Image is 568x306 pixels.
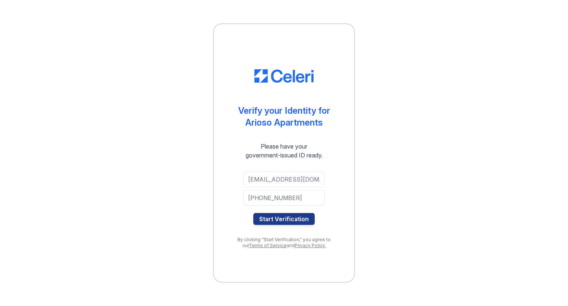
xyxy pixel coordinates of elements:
div: By clicking "Start Verification," you agree to our and [229,237,339,249]
input: Email [243,172,325,187]
button: Start Verification [253,213,315,225]
div: Verify your Identity for Arioso Apartments [238,105,330,129]
a: Terms of Service [249,243,287,248]
a: Privacy Policy. [295,243,326,248]
input: Phone [243,190,325,206]
div: Please have your government-issued ID ready. [232,142,336,160]
img: CE_Logo_Blue-a8612792a0a2168367f1c8372b55b34899dd931a85d93a1a3d3e32e68fde9ad4.png [254,69,314,83]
